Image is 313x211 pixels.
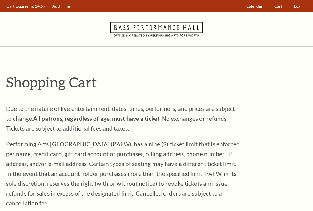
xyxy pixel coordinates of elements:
[6,105,235,132] span: Due to the nature of live entertainment, dates, times, performers, and prices are subject to chan...
[291,0,307,12] a: Login
[50,0,73,12] a: Add Time
[243,0,266,12] a: Calendar
[33,115,159,122] strong: All patrons, regardless of age, must have a ticket
[6,74,307,90] p: Shopping Cart
[246,4,263,9] span: Calendar
[6,139,240,208] p: Performing Arts [GEOGRAPHIC_DATA] (PAFW), has a nine (9) ticket limit that is enforced per name, ...
[6,4,34,9] span: Cart Expires In:
[294,4,303,9] span: Login
[271,0,285,12] a: Cart
[35,4,46,9] span: 14:57
[274,4,282,9] span: Cart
